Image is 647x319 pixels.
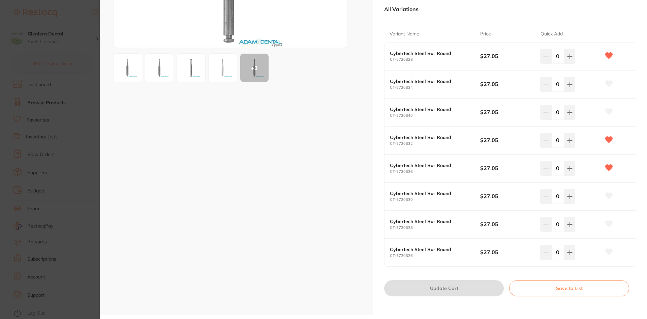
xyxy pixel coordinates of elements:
[116,56,140,80] img: MjAzMjguanBn
[390,57,480,62] small: CT-5720328
[390,85,480,90] small: CT-5720334
[384,6,419,12] p: All Variations
[211,56,235,80] img: MjAzMzIuanBn
[390,169,480,174] small: CT-5720336
[390,219,471,224] b: Cybertech Steel Bur Round
[240,54,269,82] div: + 3
[147,56,172,80] img: MjAzMzQuanBn
[179,56,203,80] img: MjAzNDAuanBn
[390,197,480,202] small: CT-5720330
[390,247,471,252] b: Cybertech Steel Bur Round
[480,108,534,116] b: $27.05
[390,51,471,56] b: Cybertech Steel Bur Round
[240,53,269,82] button: +3
[390,141,480,146] small: CT-5720332
[390,113,480,118] small: CT-5720340
[390,107,471,112] b: Cybertech Steel Bur Round
[390,79,471,84] b: Cybertech Steel Bur Round
[390,254,480,258] small: CT-5720326
[480,220,534,228] b: $27.05
[480,52,534,60] b: $27.05
[480,31,491,37] p: Price
[384,280,504,296] button: Update Cart
[480,192,534,200] b: $27.05
[480,164,534,172] b: $27.05
[480,136,534,144] b: $27.05
[541,31,563,37] p: Quick Add
[390,163,471,168] b: Cybertech Steel Bur Round
[480,248,534,256] b: $27.05
[509,280,629,296] button: Save to List
[390,225,480,230] small: CT-5720338
[480,80,534,88] b: $27.05
[390,191,471,196] b: Cybertech Steel Bur Round
[390,135,471,140] b: Cybertech Steel Bur Round
[390,31,419,37] p: Variant Name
